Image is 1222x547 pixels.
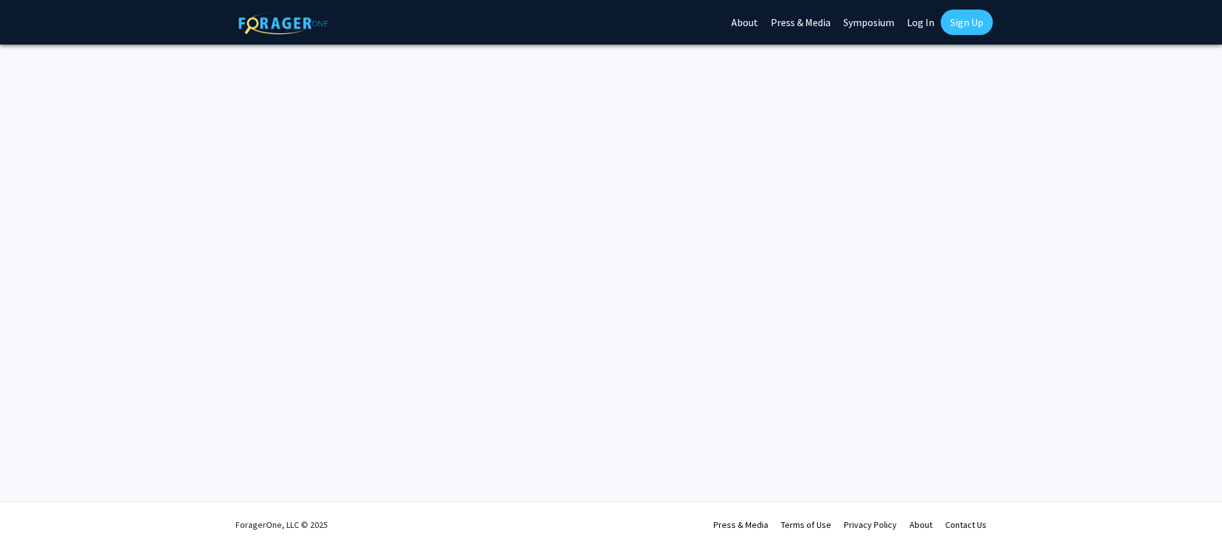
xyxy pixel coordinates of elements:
[844,519,897,530] a: Privacy Policy
[945,519,987,530] a: Contact Us
[239,12,328,34] img: ForagerOne Logo
[909,519,932,530] a: About
[781,519,831,530] a: Terms of Use
[235,502,328,547] div: ForagerOne, LLC © 2025
[941,10,993,35] a: Sign Up
[713,519,768,530] a: Press & Media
